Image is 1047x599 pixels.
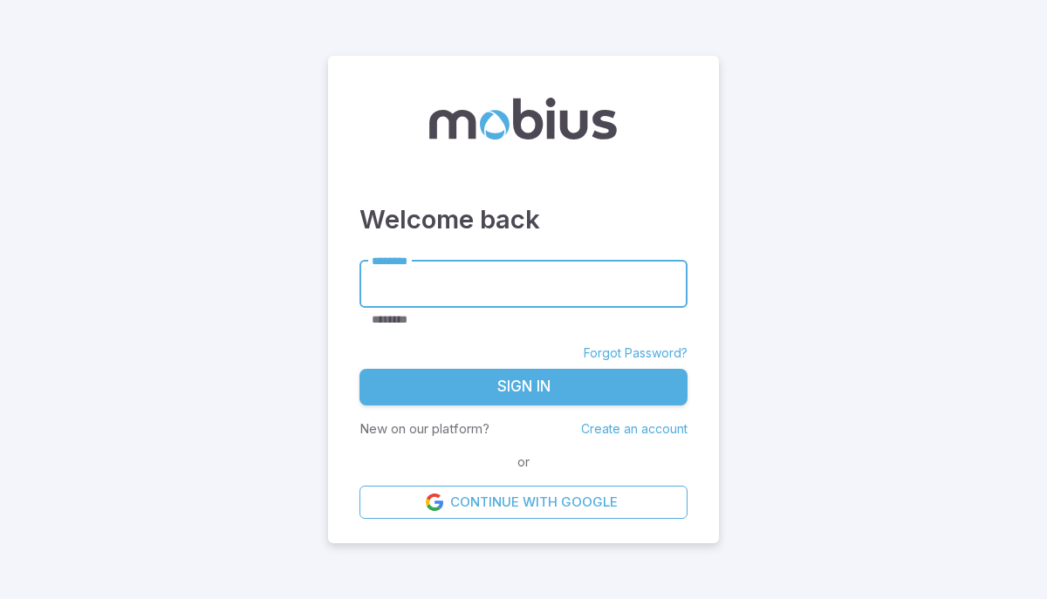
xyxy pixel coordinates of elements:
a: Create an account [581,421,688,436]
p: New on our platform? [359,419,489,439]
button: Sign In [359,369,688,405]
a: Forgot Password? [584,344,688,362]
a: Continue with Google [359,486,688,519]
h3: Welcome back [359,201,688,239]
span: or [513,453,534,472]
